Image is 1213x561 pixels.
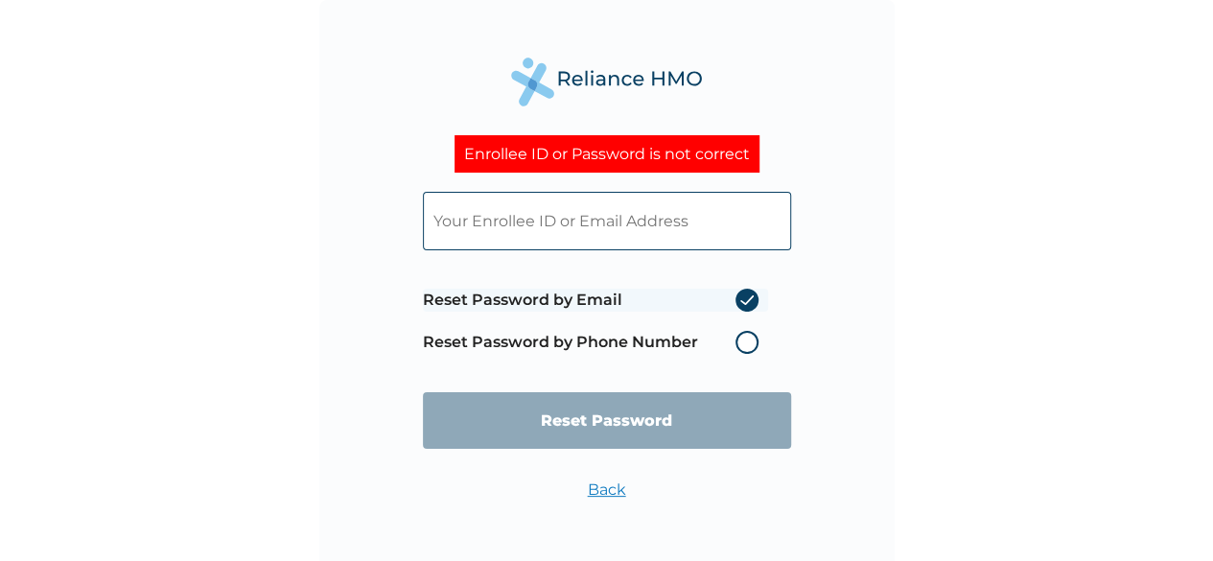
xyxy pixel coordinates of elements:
[423,279,768,363] span: Password reset method
[423,331,768,354] label: Reset Password by Phone Number
[588,480,626,499] a: Back
[455,135,759,173] div: Enrollee ID or Password is not correct
[511,58,703,106] img: Reliance Health's Logo
[423,192,791,250] input: Your Enrollee ID or Email Address
[423,289,768,312] label: Reset Password by Email
[423,392,791,449] input: Reset Password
